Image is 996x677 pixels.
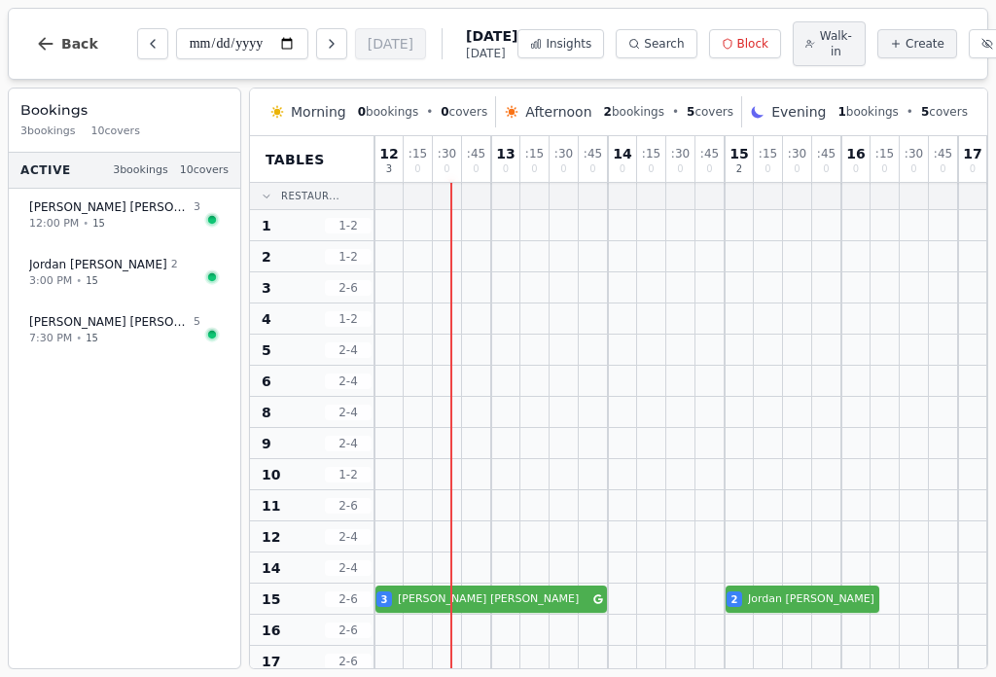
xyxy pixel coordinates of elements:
[325,591,372,607] span: 2 - 6
[180,162,229,179] span: 10 covers
[473,164,479,174] span: 0
[262,434,271,453] span: 9
[355,28,426,59] button: [DATE]
[61,37,98,51] span: Back
[316,28,347,59] button: Next day
[616,29,696,58] button: Search
[379,147,398,160] span: 12
[853,164,859,174] span: 0
[963,147,981,160] span: 17
[921,104,968,120] span: covers
[517,29,604,58] button: Insights
[648,164,654,174] span: 0
[875,148,894,160] span: : 15
[325,623,372,638] span: 2 - 6
[819,28,853,59] span: Walk-in
[29,273,72,290] span: 3:00 PM
[358,105,366,119] span: 0
[525,102,591,122] span: Afternoon
[496,147,515,160] span: 13
[325,560,372,576] span: 2 - 4
[906,36,944,52] span: Create
[262,621,280,640] span: 16
[706,164,712,174] span: 0
[325,374,372,389] span: 2 - 4
[729,147,748,160] span: 15
[20,124,76,140] span: 3 bookings
[444,164,449,174] span: 0
[736,164,742,174] span: 2
[325,498,372,514] span: 2 - 6
[113,162,168,179] span: 3 bookings
[837,104,898,120] span: bookings
[748,591,879,608] span: Jordan [PERSON_NAME]
[29,199,190,215] span: [PERSON_NAME] [PERSON_NAME]
[325,311,372,327] span: 1 - 2
[907,104,913,120] span: •
[325,654,372,669] span: 2 - 6
[687,105,694,119] span: 5
[793,21,866,66] button: Walk-in
[262,403,271,422] span: 8
[409,148,427,160] span: : 15
[642,148,660,160] span: : 15
[262,309,271,329] span: 4
[426,104,433,120] span: •
[83,216,89,231] span: •
[765,164,770,174] span: 0
[262,247,271,267] span: 2
[86,331,98,345] span: 15
[262,372,271,391] span: 6
[171,257,178,273] span: 2
[846,147,865,160] span: 16
[620,164,625,174] span: 0
[881,164,887,174] span: 0
[672,104,679,120] span: •
[788,148,806,160] span: : 30
[441,105,448,119] span: 0
[771,102,826,122] span: Evening
[262,652,280,671] span: 17
[381,592,388,607] span: 3
[877,29,957,58] button: Create
[262,558,280,578] span: 14
[934,148,952,160] span: : 45
[414,164,420,174] span: 0
[262,216,271,235] span: 1
[358,104,418,120] span: bookings
[325,280,372,296] span: 2 - 6
[291,102,346,122] span: Morning
[325,436,372,451] span: 2 - 4
[281,189,339,203] span: Restaur...
[837,105,845,119] span: 1
[467,148,485,160] span: : 45
[823,164,829,174] span: 0
[593,594,603,604] svg: Google booking
[398,591,589,608] span: [PERSON_NAME] [PERSON_NAME]
[17,303,232,357] button: [PERSON_NAME] [PERSON_NAME]57:30 PM•15
[531,164,537,174] span: 0
[759,148,777,160] span: : 15
[386,164,392,174] span: 3
[266,150,325,169] span: Tables
[709,29,781,58] button: Block
[325,249,372,265] span: 1 - 2
[262,589,280,609] span: 15
[76,331,82,345] span: •
[970,164,976,174] span: 0
[910,164,916,174] span: 0
[503,164,509,174] span: 0
[20,162,71,178] span: Active
[584,148,602,160] span: : 45
[194,199,200,216] span: 3
[29,331,72,347] span: 7:30 PM
[604,104,664,120] span: bookings
[589,164,595,174] span: 0
[17,246,232,300] button: Jordan [PERSON_NAME]23:00 PM•15
[905,148,923,160] span: : 30
[794,164,800,174] span: 0
[644,36,684,52] span: Search
[76,273,82,288] span: •
[325,342,372,358] span: 2 - 4
[613,147,631,160] span: 14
